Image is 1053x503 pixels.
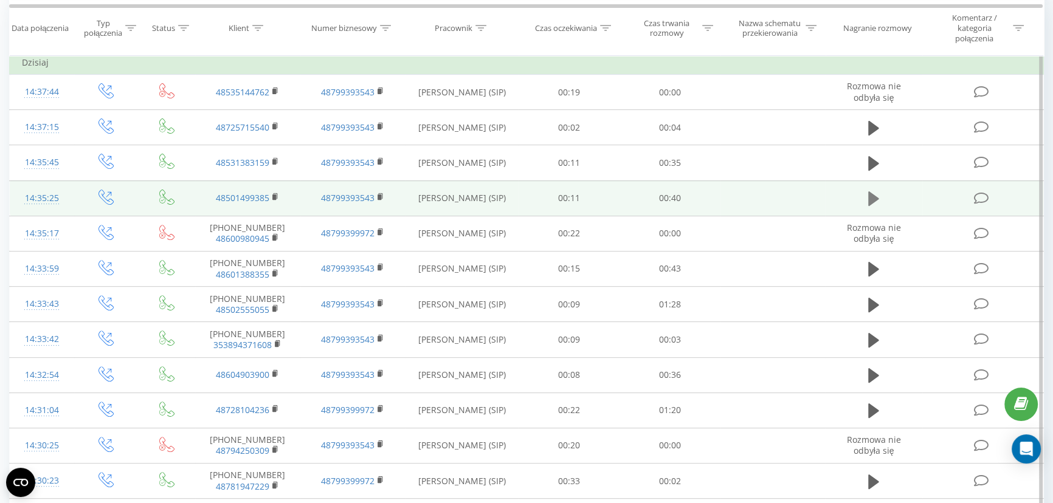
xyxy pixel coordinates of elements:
a: 48799393543 [321,369,375,380]
div: Czas oczekiwania [535,23,597,33]
td: 00:20 [518,428,619,463]
a: 48604903900 [216,369,269,380]
td: [PERSON_NAME] (SIP) [405,75,518,110]
span: Rozmowa nie odbyła się [846,222,900,244]
div: Status [152,23,175,33]
span: Rozmowa nie odbyła się [846,434,900,456]
div: Komentarz / kategoria połączenia [939,13,1010,44]
a: 48799393543 [321,262,375,274]
div: 14:33:43 [22,292,62,316]
div: 14:35:45 [22,151,62,174]
div: Open Intercom Messenger [1012,434,1041,464]
button: Open CMP widget [6,468,35,497]
td: [PERSON_NAME] (SIP) [405,216,518,251]
td: [PHONE_NUMBER] [195,464,300,499]
td: [PHONE_NUMBER] [195,287,300,322]
td: Dzisiaj [10,50,1044,75]
td: 00:40 [620,180,720,216]
div: 14:32:54 [22,363,62,387]
td: [PERSON_NAME] (SIP) [405,322,518,357]
div: 14:35:17 [22,222,62,245]
a: 48799399972 [321,475,375,487]
td: [PERSON_NAME] (SIP) [405,392,518,428]
td: 00:11 [518,145,619,180]
td: 00:00 [620,75,720,110]
a: 48600980945 [216,233,269,244]
td: 00:11 [518,180,619,216]
td: 00:02 [518,110,619,145]
div: 14:37:15 [22,115,62,139]
div: Czas trwania rozmowy [634,18,699,38]
a: 48794250309 [216,445,269,456]
div: Nagranie rozmowy [843,23,912,33]
td: [PERSON_NAME] (SIP) [405,464,518,499]
div: 14:35:25 [22,186,62,210]
td: [PERSON_NAME] (SIP) [405,145,518,180]
td: [PHONE_NUMBER] [195,428,300,463]
td: 00:36 [620,357,720,392]
td: [PHONE_NUMBER] [195,216,300,251]
td: 01:28 [620,287,720,322]
div: 14:30:25 [22,434,62,457]
td: 00:43 [620,251,720,286]
div: 14:30:23 [22,469,62,493]
div: 14:33:42 [22,327,62,351]
td: 00:08 [518,357,619,392]
div: 14:31:04 [22,399,62,422]
a: 48501499385 [216,192,269,204]
td: 00:35 [620,145,720,180]
td: 00:19 [518,75,619,110]
td: 00:00 [620,216,720,251]
td: 00:09 [518,287,619,322]
td: [PERSON_NAME] (SIP) [405,251,518,286]
td: [PERSON_NAME] (SIP) [405,428,518,463]
a: 353894371608 [213,339,272,351]
div: Klient [229,23,249,33]
td: 00:00 [620,428,720,463]
td: [PERSON_NAME] (SIP) [405,287,518,322]
td: 00:22 [518,392,619,428]
div: Pracownik [435,23,472,33]
td: 00:22 [518,216,619,251]
td: 00:04 [620,110,720,145]
a: 48799399972 [321,404,375,416]
a: 48535144762 [216,86,269,98]
a: 48799393543 [321,86,375,98]
a: 48728104236 [216,404,269,416]
span: Rozmowa nie odbyła się [846,80,900,103]
td: 01:20 [620,392,720,428]
div: 14:33:59 [22,257,62,281]
div: Nazwa schematu przekierowania [737,18,803,38]
a: 48799393543 [321,121,375,133]
a: 48601388355 [216,269,269,280]
a: 48799393543 [321,334,375,345]
a: 48725715540 [216,121,269,133]
a: 48799393543 [321,298,375,310]
a: 48781947229 [216,481,269,492]
td: [PHONE_NUMBER] [195,322,300,357]
a: 48799393543 [321,439,375,451]
a: 48799399972 [321,227,375,239]
div: Numer biznesowy [311,23,377,33]
td: 00:02 [620,464,720,499]
a: 48799393543 [321,192,375,204]
td: 00:33 [518,464,619,499]
td: 00:15 [518,251,619,286]
td: [PHONE_NUMBER] [195,251,300,286]
td: 00:09 [518,322,619,357]
div: Typ połączenia [84,18,122,38]
a: 48502555055 [216,304,269,315]
td: [PERSON_NAME] (SIP) [405,180,518,216]
div: 14:37:44 [22,80,62,104]
td: [PERSON_NAME] (SIP) [405,357,518,392]
td: [PERSON_NAME] (SIP) [405,110,518,145]
a: 48799393543 [321,157,375,168]
a: 48531383159 [216,157,269,168]
div: Data połączenia [12,23,69,33]
td: 00:03 [620,322,720,357]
